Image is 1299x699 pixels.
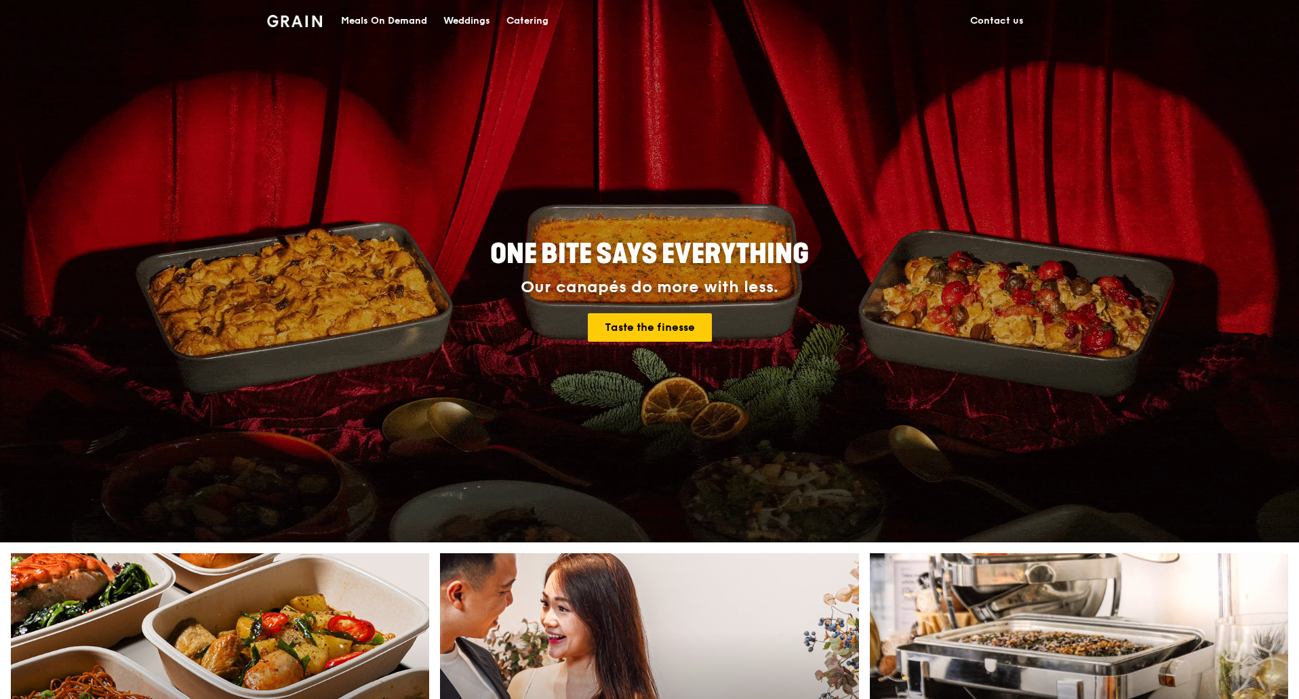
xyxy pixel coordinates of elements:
a: Catering [498,1,557,41]
span: ONE BITE SAYS EVERYTHING [490,238,809,271]
div: Meals On Demand [341,1,427,41]
a: Weddings [435,1,498,41]
a: Contact us [962,1,1032,41]
a: Taste the finesse [588,313,712,342]
div: Weddings [443,1,490,41]
div: Catering [506,1,548,41]
div: Our canapés do more with less. [405,278,894,297]
img: Grain [267,15,322,27]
